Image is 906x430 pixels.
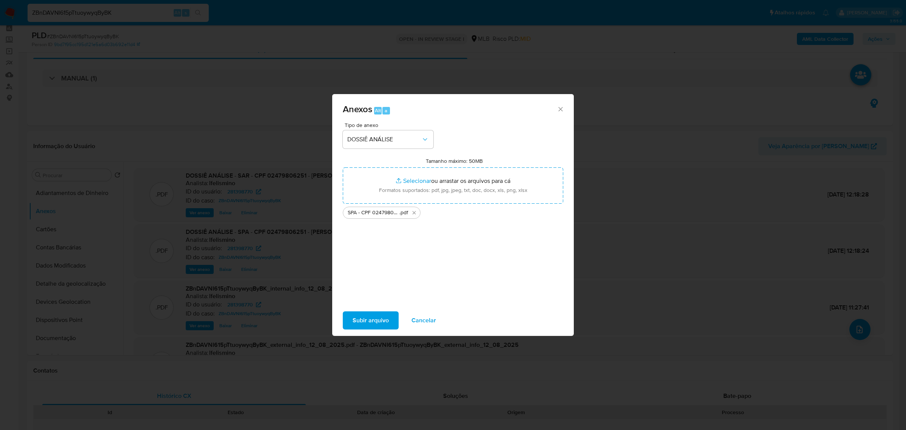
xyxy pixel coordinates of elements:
[557,105,564,112] button: Fechar
[410,208,419,217] button: Excluir SPA - CPF 02479806251 - FRANCISCO ITALO SILVA OLIVEIRA (1).pdf
[411,312,436,329] span: Cancelar
[426,158,483,164] label: Tamanho máximo: 50MB
[353,312,389,329] span: Subir arquivo
[343,130,433,148] button: DOSSIÊ ANÁLISE
[347,136,421,143] span: DOSSIÊ ANÁLISE
[402,311,446,329] button: Cancelar
[348,209,399,217] span: SPA - CPF 02479806251 - [PERSON_NAME] (1)
[343,311,399,329] button: Subir arquivo
[399,209,408,217] span: .pdf
[385,107,387,114] span: a
[345,122,435,128] span: Tipo de anexo
[343,204,563,219] ul: Arquivos selecionados
[375,107,381,114] span: Alt
[343,102,372,116] span: Anexos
